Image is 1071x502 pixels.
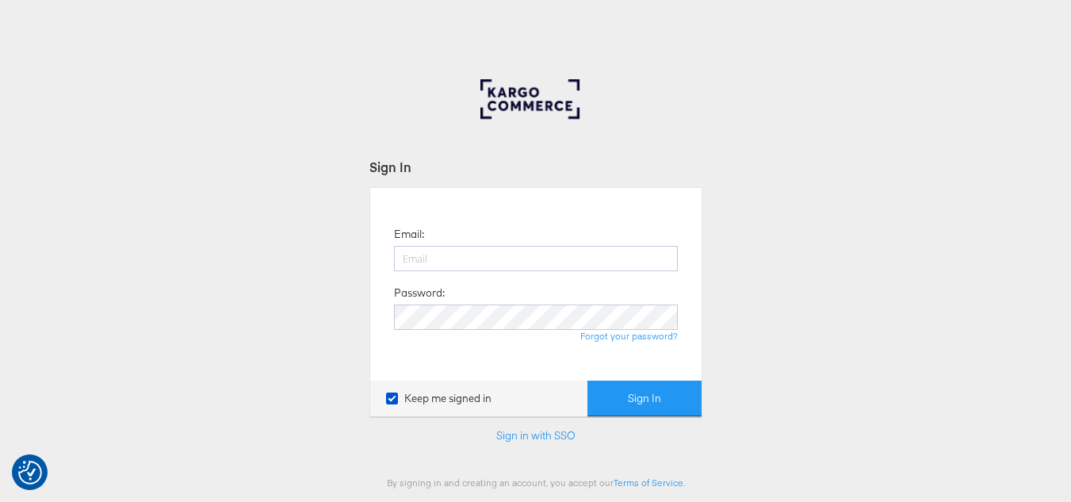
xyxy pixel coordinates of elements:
a: Sign in with SSO [496,428,576,443]
label: Email: [394,227,424,242]
label: Keep me signed in [386,391,492,406]
label: Password: [394,285,445,301]
button: Consent Preferences [18,461,42,485]
a: Terms of Service [614,477,683,489]
a: Forgot your password? [580,330,678,342]
div: By signing in and creating an account, you accept our . [369,477,702,489]
input: Email [394,246,678,271]
img: Revisit consent button [18,461,42,485]
button: Sign In [587,381,702,416]
div: Sign In [369,158,702,176]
